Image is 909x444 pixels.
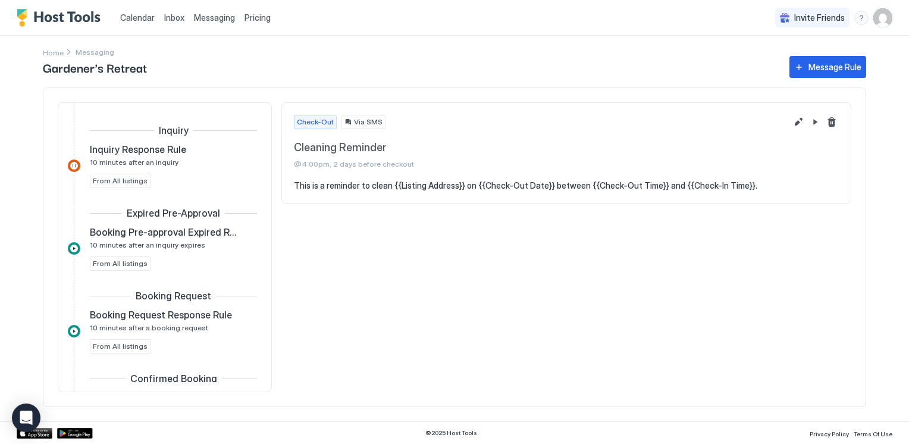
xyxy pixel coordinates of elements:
span: Via SMS [354,117,383,127]
a: Inbox [164,11,184,24]
span: Inbox [164,12,184,23]
span: From All listings [93,341,148,352]
button: Delete message rule [825,115,839,129]
span: Expired Pre-Approval [127,207,220,219]
a: App Store [17,428,52,439]
div: Open Intercom Messenger [12,404,40,432]
div: Message Rule [808,61,861,73]
a: Home [43,46,64,58]
span: © 2025 Host Tools [425,429,477,437]
span: Booking Request [136,290,211,302]
span: 10 minutes after an inquiry [90,158,178,167]
button: Message Rule [789,56,866,78]
span: @4:00pm, 2 days before checkout [294,160,786,168]
span: 10 minutes after an inquiry expires [90,240,205,249]
span: Booking Request Response Rule [90,309,232,321]
span: Pricing [245,12,271,23]
span: Breadcrumb [76,48,114,57]
span: Privacy Policy [810,430,849,437]
span: Terms Of Use [854,430,892,437]
span: Booking Pre-approval Expired Rule [90,226,238,238]
span: From All listings [93,176,148,186]
a: Terms Of Use [854,427,892,439]
div: User profile [873,8,892,27]
a: Google Play Store [57,428,93,439]
span: Cleaning Reminder [294,141,786,155]
div: menu [854,11,869,25]
a: Messaging [194,11,235,24]
span: Gardener's Retreat [43,58,778,76]
pre: This is a reminder to clean {{Listing Address}} on {{Check-Out Date}} between {{Check-Out Time}} ... [294,180,839,191]
a: Calendar [120,11,155,24]
span: Inquiry [159,124,189,136]
a: Host Tools Logo [17,9,106,27]
span: Check-Out [297,117,334,127]
span: Calendar [120,12,155,23]
a: Privacy Policy [810,427,849,439]
div: Breadcrumb [43,46,64,58]
span: 10 minutes after a booking request [90,323,208,332]
span: Home [43,48,64,57]
span: Invite Friends [794,12,845,23]
span: Inquiry Response Rule [90,143,186,155]
button: Pause Message Rule [808,115,822,129]
button: Edit message rule [791,115,805,129]
span: Confirmed Booking [130,373,217,384]
span: Messaging [194,12,235,23]
span: From All listings [93,258,148,269]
